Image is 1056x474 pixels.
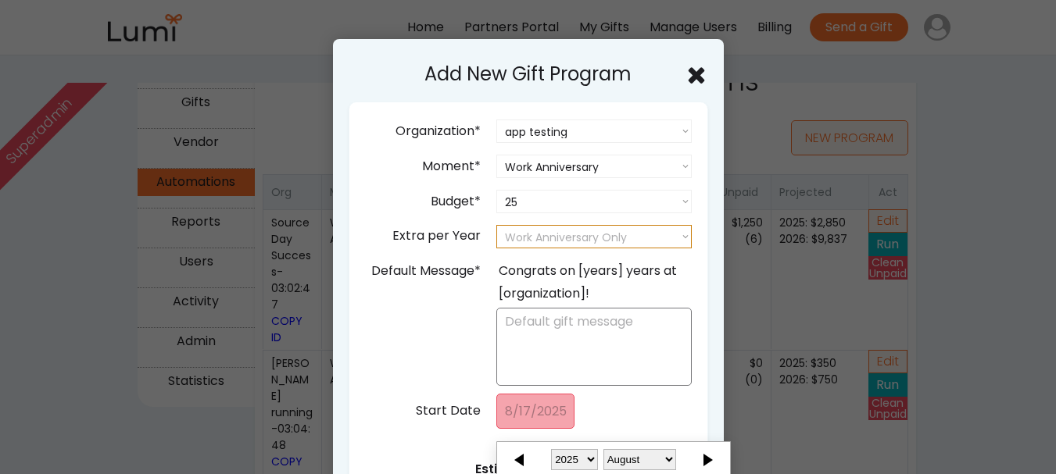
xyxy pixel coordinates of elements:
[496,394,575,429] input: 8/17/2025
[685,62,708,86] button: Close
[422,155,481,178] div: Moment*
[603,449,675,470] select: Select a month
[371,260,481,283] div: Default Message*
[416,400,481,422] div: Start Date
[372,61,685,87] div: Add New Gift Program
[499,260,689,305] div: Congrats on [years] years at [organization]!
[396,120,481,143] div: Organization*
[551,449,598,470] select: Select a year
[431,191,481,213] div: Budget*
[392,225,481,248] div: Extra per Year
